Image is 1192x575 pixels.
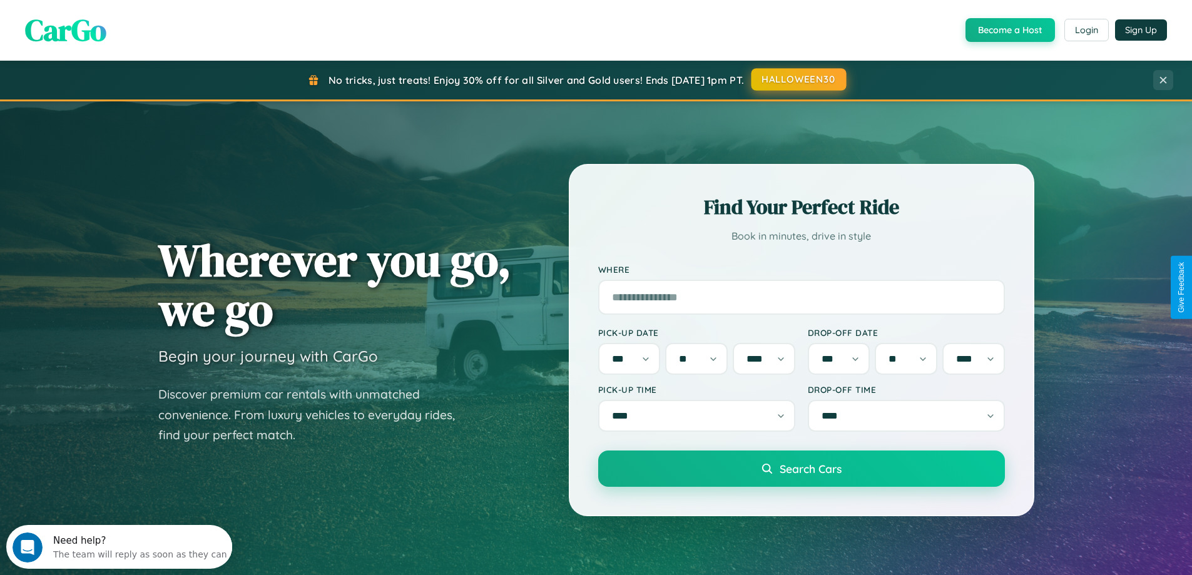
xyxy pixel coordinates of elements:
[13,532,43,562] iframe: Intercom live chat
[6,525,232,569] iframe: Intercom live chat discovery launcher
[329,74,744,86] span: No tricks, just treats! Enjoy 30% off for all Silver and Gold users! Ends [DATE] 1pm PT.
[751,68,847,91] button: HALLOWEEN30
[1064,19,1109,41] button: Login
[780,462,842,476] span: Search Cars
[598,450,1005,487] button: Search Cars
[158,235,511,334] h1: Wherever you go, we go
[158,384,471,445] p: Discover premium car rentals with unmatched convenience. From luxury vehicles to everyday rides, ...
[158,347,378,365] h3: Begin your journey with CarGo
[47,21,221,34] div: The team will reply as soon as they can
[1177,262,1186,313] div: Give Feedback
[25,9,106,51] span: CarGo
[1115,19,1167,41] button: Sign Up
[598,227,1005,245] p: Book in minutes, drive in style
[808,384,1005,395] label: Drop-off Time
[5,5,233,39] div: Open Intercom Messenger
[808,327,1005,338] label: Drop-off Date
[598,327,795,338] label: Pick-up Date
[598,384,795,395] label: Pick-up Time
[47,11,221,21] div: Need help?
[598,264,1005,275] label: Where
[598,193,1005,221] h2: Find Your Perfect Ride
[965,18,1055,42] button: Become a Host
